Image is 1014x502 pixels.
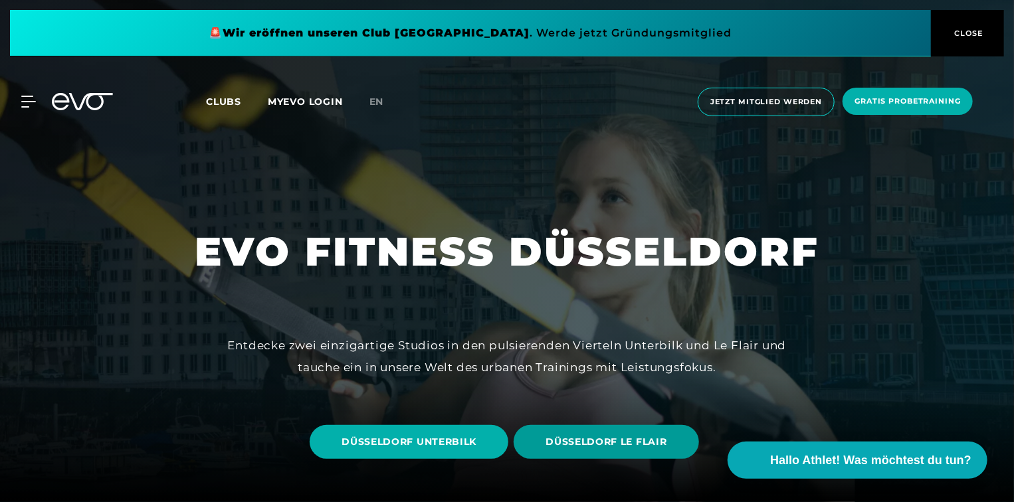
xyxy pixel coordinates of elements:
span: en [369,96,384,108]
span: CLOSE [952,27,984,39]
a: Clubs [206,95,268,108]
button: CLOSE [931,10,1004,56]
h1: EVO FITNESS DÜSSELDORF [195,226,819,278]
span: Gratis Probetraining [855,96,961,107]
span: Jetzt Mitglied werden [710,96,822,108]
a: MYEVO LOGIN [268,96,343,108]
a: Jetzt Mitglied werden [694,88,839,116]
span: DÜSSELDORF LE FLAIR [546,435,666,449]
a: Gratis Probetraining [839,88,977,116]
div: Entdecke zwei einzigartige Studios in den pulsierenden Vierteln Unterbilk und Le Flair und tauche... [228,335,787,378]
span: DÜSSELDORF UNTERBILK [342,435,476,449]
button: Hallo Athlet! Was möchtest du tun? [728,442,987,479]
a: DÜSSELDORF UNTERBILK [310,415,514,469]
span: Clubs [206,96,241,108]
span: Hallo Athlet! Was möchtest du tun? [770,452,971,469]
a: DÜSSELDORF LE FLAIR [514,415,704,469]
a: en [369,94,400,110]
